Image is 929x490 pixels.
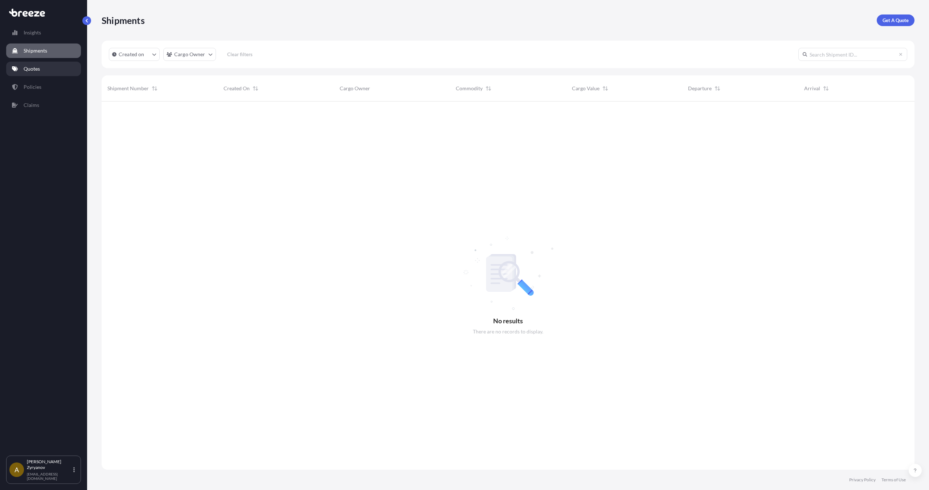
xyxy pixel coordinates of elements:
span: Created On [224,85,250,92]
a: Policies [6,80,81,94]
button: Sort [601,84,610,93]
button: cargoOwner Filter options [163,48,216,61]
a: Claims [6,98,81,112]
span: Commodity [456,85,483,92]
a: Privacy Policy [849,477,876,483]
a: Get A Quote [877,14,914,26]
span: Shipment Number [107,85,149,92]
button: Sort [484,84,493,93]
p: Created on [119,51,144,58]
button: Sort [251,84,260,93]
p: Get A Quote [883,17,909,24]
p: Insights [24,29,41,36]
a: Terms of Use [881,477,906,483]
p: Claims [24,101,39,109]
button: createdOn Filter options [109,48,160,61]
span: Cargo Owner [340,85,370,92]
p: Cargo Owner [174,51,205,58]
span: Cargo Value [572,85,599,92]
a: Quotes [6,62,81,76]
button: Sort [150,84,159,93]
a: Insights [6,25,81,40]
button: Clear filters [220,49,260,60]
p: [EMAIL_ADDRESS][DOMAIN_NAME] [27,472,72,481]
p: Quotes [24,65,40,72]
a: Shipments [6,43,81,58]
p: Shipments [102,14,145,26]
input: Search Shipment ID... [798,48,907,61]
p: [PERSON_NAME] Zyryanov [27,459,72,470]
p: Shipments [24,47,47,54]
button: Sort [713,84,722,93]
p: Policies [24,83,41,91]
span: Departure [688,85,712,92]
p: Clear filters [227,51,253,58]
button: Sort [822,84,830,93]
span: Arrival [804,85,820,92]
span: A [15,466,19,473]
